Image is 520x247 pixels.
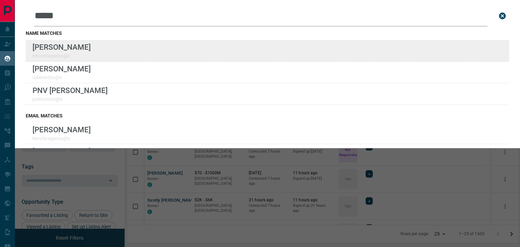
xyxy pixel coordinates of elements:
[32,53,91,59] p: kevinbraganxx@x
[32,75,91,80] p: tokevin5xx@x
[32,125,91,134] p: [PERSON_NAME]
[32,147,91,156] p: [PERSON_NAME]
[32,64,91,73] p: [PERSON_NAME]
[26,113,509,118] h3: email matches
[32,96,108,102] p: prettynicxx@x
[32,86,108,95] p: PNV [PERSON_NAME]
[32,43,91,51] p: [PERSON_NAME]
[32,136,91,141] p: kevinbraganxx@x
[496,9,509,23] button: close search bar
[26,30,509,36] h3: name matches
